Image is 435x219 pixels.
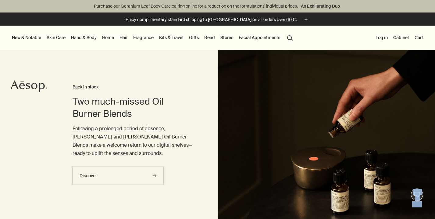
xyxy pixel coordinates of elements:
[6,3,429,9] p: Purchase our Geranium Leaf Body Care pairing online for a reduction on the formulations’ individu...
[101,34,115,41] a: Home
[219,34,234,41] button: Stores
[11,80,47,92] svg: Aesop
[188,34,200,41] a: Gifts
[126,16,309,23] button: Enjoy complimentary standard shipping to [GEOGRAPHIC_DATA] on all orders over 60 €.
[411,188,423,201] button: Chat en direct
[70,34,98,41] a: Hand & Body
[118,34,129,41] a: Hair
[73,84,193,91] h3: Back in stock
[73,95,193,120] h2: Two much-missed Oil Burner Blends
[203,34,216,41] a: Read
[72,167,164,185] a: Discover
[11,34,42,41] button: New & Notable
[237,34,281,41] a: Facial Appointments
[11,80,47,94] a: Aesop
[374,34,389,41] button: Log in
[73,124,193,158] p: Following a prolonged period of absence, [PERSON_NAME] and [PERSON_NAME] Oil Burner Blends make a...
[45,34,67,41] a: Skin Care
[374,26,424,50] nav: supplementary
[284,32,295,43] button: Open search
[158,34,185,41] a: Kits & Travel
[413,34,424,41] button: Cart
[132,34,155,41] a: Fragrance
[392,34,410,41] a: Cabinet
[126,16,297,23] p: Enjoy complimentary standard shipping to [GEOGRAPHIC_DATA] on all orders over 60 €.
[300,3,341,9] a: An Exhilarating Duo
[11,26,295,50] nav: primary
